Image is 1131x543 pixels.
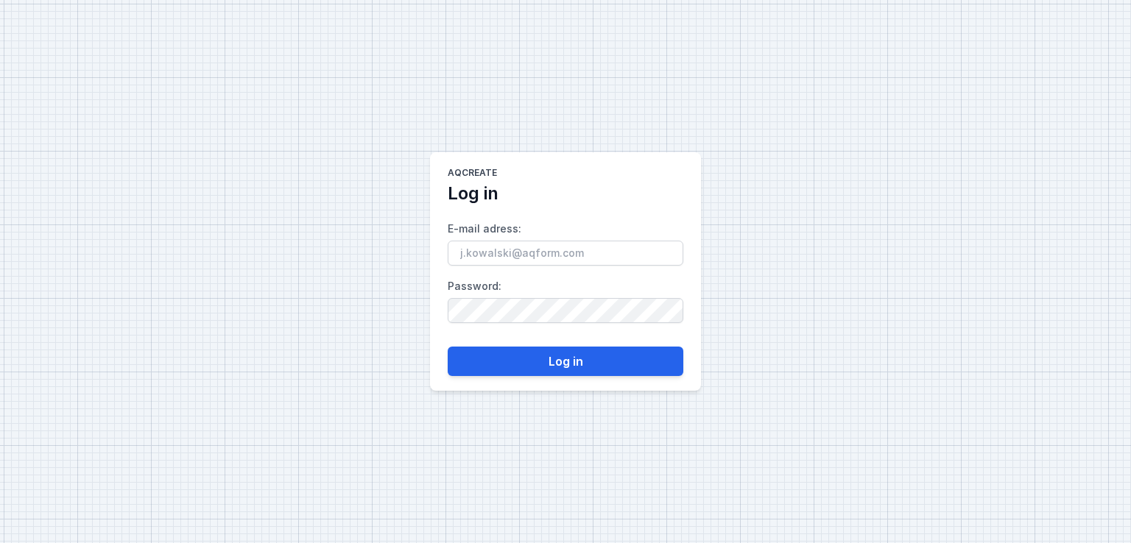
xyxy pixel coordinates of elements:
[448,182,498,205] h2: Log in
[448,298,683,323] input: Password:
[448,347,683,376] button: Log in
[448,241,683,266] input: E-mail adress:
[448,274,683,323] label: Password :
[448,217,683,266] label: E-mail adress :
[448,167,497,182] h1: AQcreate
